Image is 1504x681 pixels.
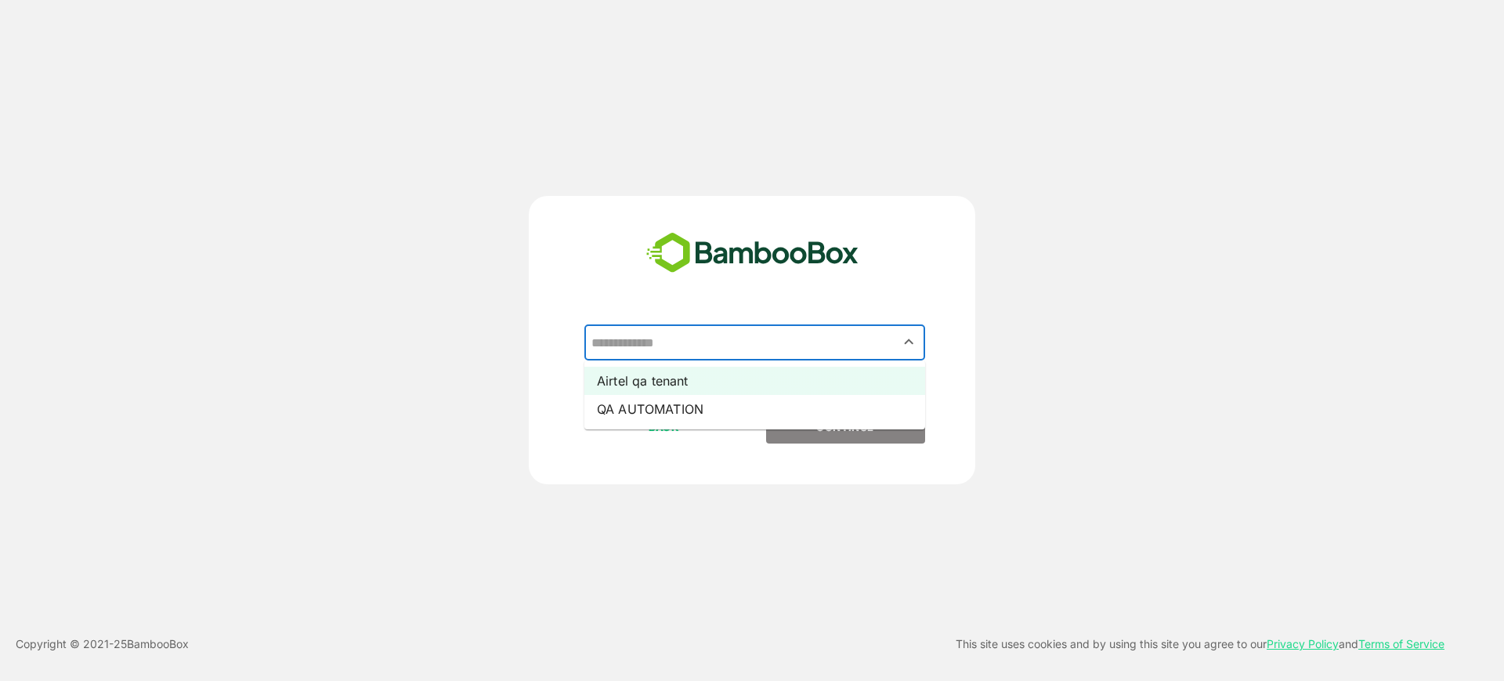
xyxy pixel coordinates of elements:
li: QA AUTOMATION [584,395,925,423]
a: Privacy Policy [1267,637,1339,650]
p: This site uses cookies and by using this site you agree to our and [956,635,1444,654]
p: Copyright © 2021- 25 BambooBox [16,635,189,654]
li: Airtel qa tenant [584,367,925,395]
a: Terms of Service [1358,637,1444,650]
button: Close [898,331,920,353]
img: bamboobox [638,227,867,279]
